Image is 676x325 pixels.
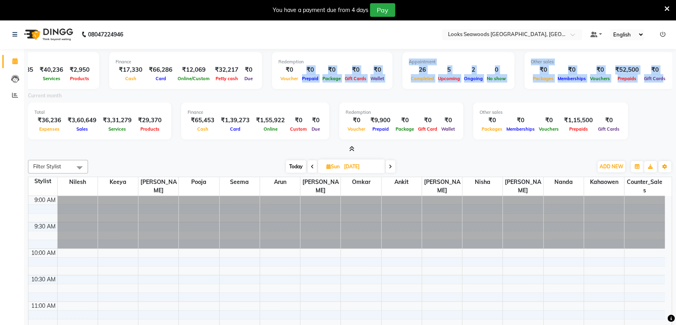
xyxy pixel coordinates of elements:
span: Keeya [98,177,138,187]
span: [PERSON_NAME] [422,177,462,196]
div: ₹1,39,273 [218,116,253,125]
div: ₹0 [556,65,588,75]
span: Card [228,126,242,132]
div: Redemption [278,59,386,65]
span: Memberships [556,76,588,81]
span: Products [68,76,91,81]
span: Omkar [341,177,381,187]
span: Gift Cards [343,76,368,81]
div: ₹0 [596,116,622,125]
div: ₹0 [242,65,256,75]
div: 10:30 AM [30,275,57,284]
span: Packages [531,76,556,81]
span: Wallet [439,126,457,132]
div: ₹40,236 [36,65,66,75]
span: Due [310,126,322,132]
div: ₹0 [531,65,556,75]
div: ₹0 [394,116,416,125]
div: Stylist [28,177,57,186]
span: Gift Cards [642,76,668,81]
div: ₹36,236 [34,116,64,125]
div: ₹0 [278,65,300,75]
span: Ankit [382,177,422,187]
span: Wallet [368,76,386,81]
span: Expenses [37,126,62,132]
span: Filter Stylist [33,163,61,170]
span: Gift Card [416,126,439,132]
span: Due [242,76,255,81]
span: Voucher [346,126,367,132]
span: Nisha [462,177,502,187]
span: Completed [409,76,436,81]
div: ₹17,330 [116,65,146,75]
div: 26 [409,65,436,75]
div: ₹9,900 [367,116,394,125]
input: 2025-10-12 [342,161,382,173]
button: ADD NEW [598,161,625,172]
div: 9:00 AM [33,196,57,204]
div: ₹65,453 [188,116,218,125]
span: No show [485,76,508,81]
span: Products [138,126,162,132]
span: [PERSON_NAME] [503,177,543,196]
div: Appointment [409,59,508,65]
div: ₹3,60,649 [64,116,100,125]
span: Sales [74,126,90,132]
span: Memberships [504,126,537,132]
div: Total [34,109,165,116]
div: ₹0 [368,65,386,75]
span: Upcoming [436,76,462,81]
span: Card [154,76,168,81]
div: ₹3,31,279 [100,116,135,125]
div: ₹52,500 [612,65,642,75]
div: 11:00 AM [30,302,57,310]
span: Sun [324,164,342,170]
div: Finance [116,59,256,65]
span: Kahaowen [584,177,624,187]
div: 10:00 AM [30,249,57,257]
div: 9:30 AM [33,222,57,231]
div: ₹0 [642,65,668,75]
span: Counter_Sales [624,177,665,196]
span: Prepaids [567,126,590,132]
span: Petty cash [214,76,240,81]
span: Packages [480,126,504,132]
div: Other sales [480,109,622,116]
span: Nilesh [58,177,98,187]
div: ₹0 [588,65,612,75]
span: Vouchers [537,126,561,132]
div: 0 [485,65,508,75]
span: Package [394,126,416,132]
span: Arun [260,177,300,187]
span: Cash [123,76,138,81]
span: Services [106,126,128,132]
span: Pooja [179,177,219,187]
div: ₹0 [309,116,323,125]
label: Current month [28,92,62,99]
div: ₹0 [504,116,537,125]
div: ₹66,286 [146,65,176,75]
div: ₹29,370 [135,116,165,125]
span: Online/Custom [176,76,212,81]
span: Prepaid [300,76,320,81]
span: Custom [288,126,309,132]
span: Seema [220,177,260,187]
span: Voucher [278,76,300,81]
span: Prepaid [370,126,391,132]
img: logo [20,23,75,46]
span: [PERSON_NAME] [300,177,340,196]
div: 5 [436,65,462,75]
span: Vouchers [588,76,612,81]
button: Pay [370,3,395,17]
span: Cash [195,126,210,132]
span: Online [262,126,280,132]
div: Redemption [346,109,457,116]
div: ₹2,950 [66,65,93,75]
span: Package [320,76,343,81]
span: ADD NEW [600,164,623,170]
div: ₹0 [346,116,367,125]
div: ₹0 [537,116,561,125]
span: Today [286,160,306,173]
div: 2 [462,65,485,75]
span: Services [41,76,62,81]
